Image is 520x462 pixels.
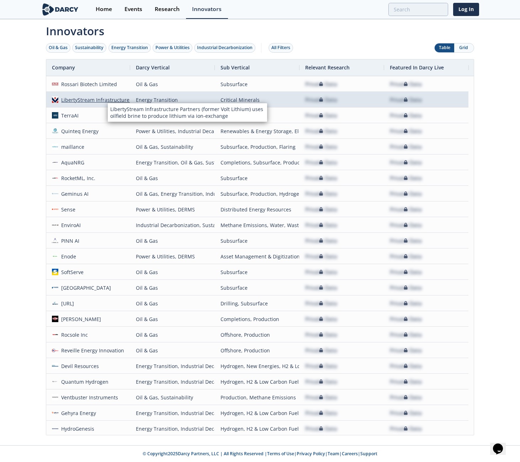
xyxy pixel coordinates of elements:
div: Oil & Gas [136,327,209,342]
iframe: chat widget [490,434,513,455]
div: Private Data [390,296,422,311]
div: Offshore, Production [221,327,294,342]
div: Power & Utilities, DERMS [136,249,209,264]
div: Oil & Gas [49,44,68,51]
div: Oil & Gas [136,233,209,248]
div: Events [124,6,142,12]
div: Oil & Gas [136,264,209,280]
img: d447f5e9-cd2a-42f2-b4ed-194f173465b0 [52,81,58,87]
div: Innovators [192,6,222,12]
div: [GEOGRAPHIC_DATA] [58,280,111,295]
img: 1631892713675-aquanrg%20logo.jpg [52,159,58,166]
div: Subsurface [221,77,294,92]
div: Private Data [390,264,422,280]
div: Quantum Hydrogen [58,374,109,389]
div: Ventbuster Instruments [58,390,118,405]
div: Private Data [390,343,422,358]
img: origen.ai.png [52,300,58,306]
div: Private Data [305,92,337,107]
img: d093efcb-a98f-4e9b-abca-c5d6cb29b341 [52,425,58,432]
img: 6402eb8a-f96f-4cc1-ae5c-a5febd0af36a [52,206,58,212]
div: Private Data [390,390,422,405]
img: 4fc99b06-ebbf-4ac4-8f26-36fe65285daa [52,378,58,385]
div: Private Data [390,124,422,139]
div: Industrial Decarbonization, Sustainability [136,217,209,233]
div: Private Data [305,233,337,248]
div: Private Data [305,124,337,139]
img: 81595643-af35-4e7d-8eb7-8c0ed8842a86 [52,237,58,244]
div: Private Data [305,296,337,311]
div: Energy Transition, Industrial Decarbonization [136,405,209,421]
div: Private Data [305,343,337,358]
img: rev-innovation.com.png [52,347,58,353]
div: Research [155,6,180,12]
div: Subsurface [221,108,294,123]
div: Oil & Gas [136,343,209,358]
div: Home [96,6,112,12]
span: Relevant Research [305,64,350,71]
div: Private Data [390,405,422,421]
a: Team [328,451,339,457]
a: Terms of Use [267,451,294,457]
div: Private Data [390,327,422,342]
div: Critical Minerals [221,92,294,107]
img: 672c6b59-e0b9-482c-83ef-0b3d8da0ae0c [52,410,58,416]
div: HydroGenesis [58,421,95,436]
img: 3168d0d3-a424-4b04-9958-d0df1b7ae459 [52,222,58,228]
img: 1675194080475-Enode.png [52,253,58,259]
span: Company [52,64,75,71]
div: Oil & Gas [136,280,209,295]
p: © Copyright 2025 Darcy Partners, LLC | All Rights Reserved | | | | | [14,451,506,457]
div: Offshore, Production [221,343,294,358]
div: Completions, Production [221,311,294,327]
div: Sustainability [75,44,104,51]
div: Private Data [305,327,337,342]
div: Power & Utilities [155,44,190,51]
div: Private Data [305,170,337,186]
img: f7761c9a-79d9-45a5-ae3d-f544597a63d0 [52,96,58,103]
div: Sense [58,202,76,217]
img: 1683742954085-logo%5B1%5D.png [52,190,58,197]
div: Distributed Energy Resources [221,202,294,217]
button: Energy Transition [108,43,151,53]
div: Power & Utilities, DERMS [136,202,209,217]
div: Hydrogen, H2 & Low Carbon Fuels [221,405,294,421]
img: 1986befd-76e6-433f-956b-27dc47f67c60 [52,175,58,181]
img: 1658941332340-2092889_original%5B1%5D.jpg [52,128,58,134]
div: Production, Methane Emissions [221,390,294,405]
div: Private Data [390,233,422,248]
img: d9f3c113-c5c9-46d5-9d96-4c95ea75979c [52,363,58,369]
div: Private Data [390,139,422,154]
div: Private Data [390,186,422,201]
img: 1645128032149-maillance.jpg [52,143,58,150]
div: Energy Transition [136,92,209,107]
div: Private Data [390,280,422,295]
div: Private Data [305,108,337,123]
div: Private Data [305,374,337,389]
div: Subsurface [221,280,294,295]
div: Private Data [305,249,337,264]
span: Darcy Vertical [136,64,170,71]
div: Private Data [305,217,337,233]
button: Sustainability [72,43,106,53]
span: Featured In Darcy Live [390,64,444,71]
div: Private Data [305,358,337,374]
div: EnviroAI [58,217,81,233]
div: Private Data [390,170,422,186]
div: Renewables & Energy Storage, Electrification & Efficiency, Electrification & Efficiency [221,124,294,139]
div: Private Data [305,264,337,280]
div: Geminus AI [58,186,89,201]
div: Oil & Gas, Sustainability [136,139,209,154]
a: Support [360,451,377,457]
a: Privacy Policy [297,451,325,457]
div: Private Data [390,155,422,170]
div: Private Data [390,202,422,217]
button: Oil & Gas [46,43,70,53]
div: Private Data [390,77,422,92]
div: Gehyra Energy [58,405,96,421]
a: Careers [342,451,358,457]
img: 1661260180173-cavins.jpg [52,316,58,322]
span: Sub Vertical [221,64,250,71]
div: Enode [58,249,76,264]
a: Log In [453,3,479,16]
